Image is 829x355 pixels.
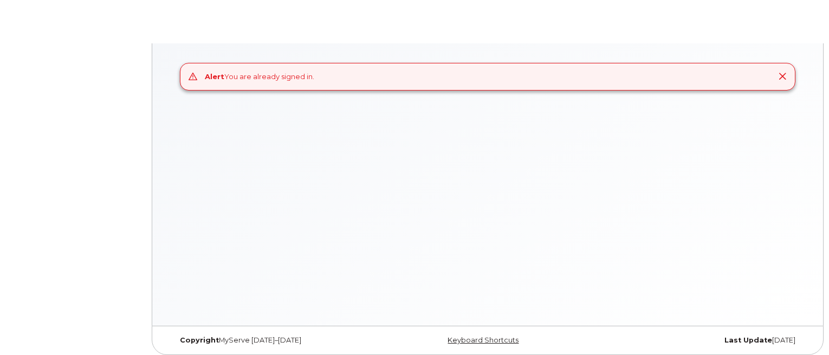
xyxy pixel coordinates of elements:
[205,72,314,82] div: You are already signed in.
[593,336,804,345] div: [DATE]
[180,336,219,344] strong: Copyright
[448,336,519,344] a: Keyboard Shortcuts
[205,72,224,81] strong: Alert
[172,336,383,345] div: MyServe [DATE]–[DATE]
[724,336,772,344] strong: Last Update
